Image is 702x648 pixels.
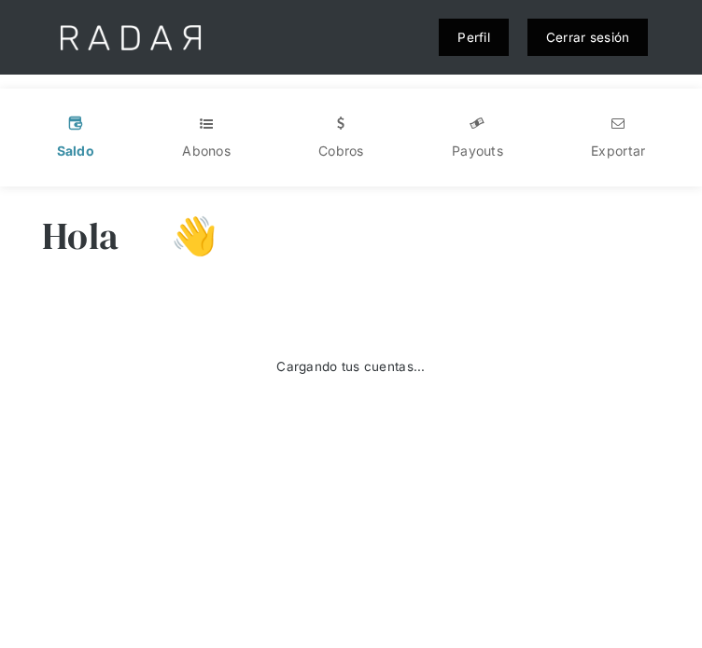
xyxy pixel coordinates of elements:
[331,114,350,132] div: w
[182,142,231,160] div: Abonos
[527,19,649,56] a: Cerrar sesión
[468,114,486,132] div: y
[57,142,94,160] div: Saldo
[152,213,218,259] h3: 👋
[439,19,509,56] a: Perfil
[609,114,627,132] div: n
[66,114,85,132] div: v
[42,213,119,259] h3: Hola
[276,357,425,376] div: Cargando tus cuentas...
[318,142,364,160] div: Cobros
[197,114,216,132] div: t
[591,142,645,160] div: Exportar
[452,142,503,160] div: Payouts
